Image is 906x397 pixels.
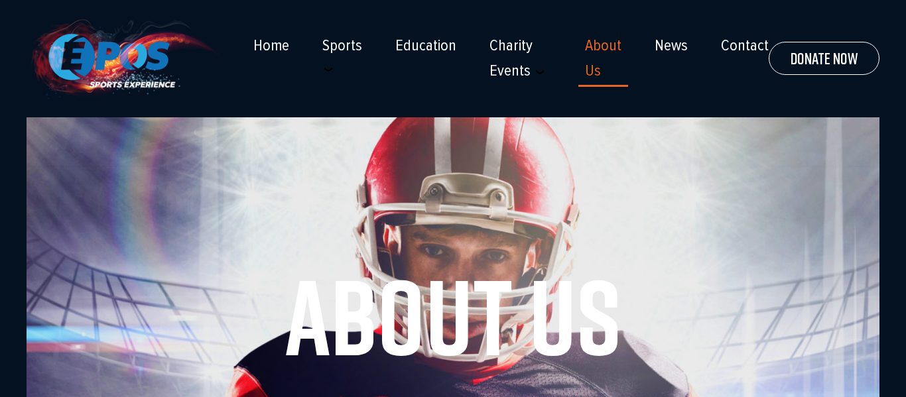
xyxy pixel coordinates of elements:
h1: About Us [53,263,853,369]
a: About Us [585,36,621,80]
a: Charity Events [489,36,533,80]
a: Sports [322,36,362,55]
a: Education [395,36,456,55]
a: Home [253,36,289,55]
a: Donate Now [769,42,879,75]
a: Contact [721,36,769,55]
a: News [655,36,688,55]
